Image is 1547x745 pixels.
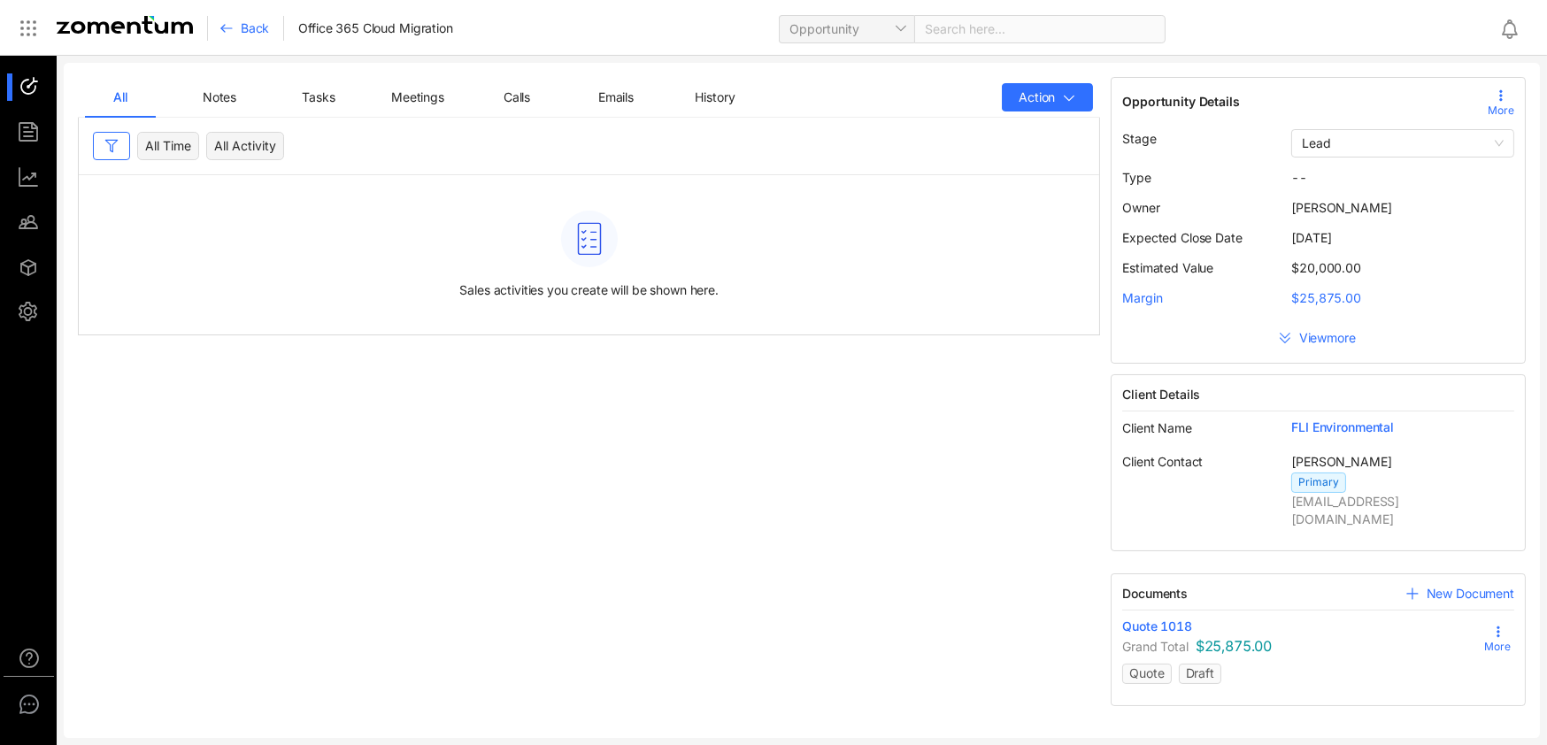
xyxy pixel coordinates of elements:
[1129,665,1164,680] span: Quote
[1122,170,1151,185] span: Type
[203,89,236,104] span: Notes
[1485,639,1512,655] span: More
[1019,88,1055,106] span: Action
[206,132,284,160] div: All Activity
[1302,134,1330,152] span: Lead
[598,89,634,104] span: Emails
[1122,618,1482,635] a: Quote 1018
[1291,230,1331,245] span: [DATE]
[1122,131,1156,146] span: Stage
[1122,230,1242,245] span: Expected Close Date
[1196,637,1272,655] span: $25,875.00
[298,19,452,37] span: Office 365 Cloud Migration
[1122,324,1514,352] button: Viewmore
[1291,454,1391,469] span: [PERSON_NAME]
[1427,585,1514,603] span: New Document
[504,89,530,104] span: Calls
[1291,290,1361,305] span: $25,875.00
[1186,665,1214,680] span: Draft
[695,89,735,104] span: History
[1291,419,1451,436] span: FLI Environmental
[1291,493,1451,528] span: [EMAIL_ADDRESS][DOMAIN_NAME]
[1291,472,1346,493] span: Primary
[57,16,193,34] img: Zomentum Logo
[1122,420,1191,435] span: Client Name
[1122,585,1188,603] span: Documents
[113,89,127,104] span: All
[1122,454,1203,469] span: Client Contact
[1291,424,1451,439] a: FLI Environmental
[391,89,444,104] span: Meetings
[1002,83,1093,111] button: Action
[1291,260,1361,275] span: $20,000.00
[459,281,718,299] span: Sales activities you create will be shown here.
[302,89,335,104] span: Tasks
[1299,329,1359,347] span: View more
[1122,290,1162,305] span: Margin
[1499,8,1535,49] div: Notifications
[1291,200,1391,215] span: [PERSON_NAME]
[241,19,269,37] span: Back
[1122,386,1514,403] span: Client Details
[137,132,199,160] div: All Time
[1488,103,1514,119] span: More
[1122,200,1159,215] span: Owner
[1291,170,1307,185] span: --
[1122,618,1192,635] span: Quote 1018
[1122,260,1213,275] span: Estimated Value
[789,16,904,42] span: Opportunity
[1122,639,1188,654] span: Grand Total
[1122,93,1239,111] span: Opportunity Details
